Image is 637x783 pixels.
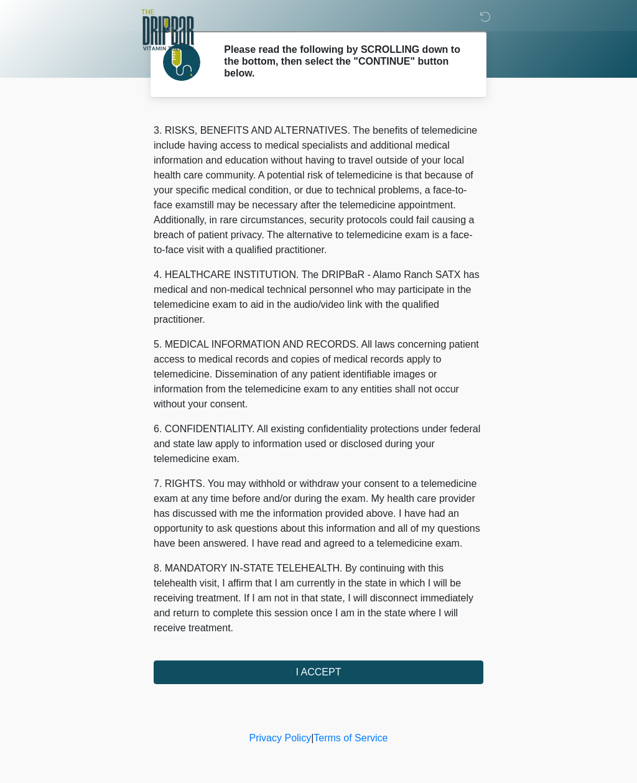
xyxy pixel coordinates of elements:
[154,123,483,257] p: 3. RISKS, BENEFITS AND ALTERNATIVES. The benefits of telemedicine include having access to medica...
[154,337,483,412] p: 5. MEDICAL INFORMATION AND RECORDS. All laws concerning patient access to medical records and cop...
[224,44,465,80] h2: Please read the following by SCROLLING down to the bottom, then select the "CONTINUE" button below.
[154,660,483,684] button: I ACCEPT
[154,267,483,327] p: 4. HEALTHCARE INSTITUTION. The DRIPBaR - Alamo Ranch SATX has medical and non-medical technical p...
[249,733,312,743] a: Privacy Policy
[311,733,314,743] a: |
[154,476,483,551] p: 7. RIGHTS. You may withhold or withdraw your consent to a telemedicine exam at any time before an...
[163,44,200,81] img: Agent Avatar
[154,422,483,466] p: 6. CONFIDENTIALITY. All existing confidentiality protections under federal and state law apply to...
[314,733,388,743] a: Terms of Service
[141,9,194,50] img: The DRIPBaR - Alamo Ranch SATX Logo
[154,561,483,636] p: 8. MANDATORY IN-STATE TELEHEALTH. By continuing with this telehealth visit, I affirm that I am cu...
